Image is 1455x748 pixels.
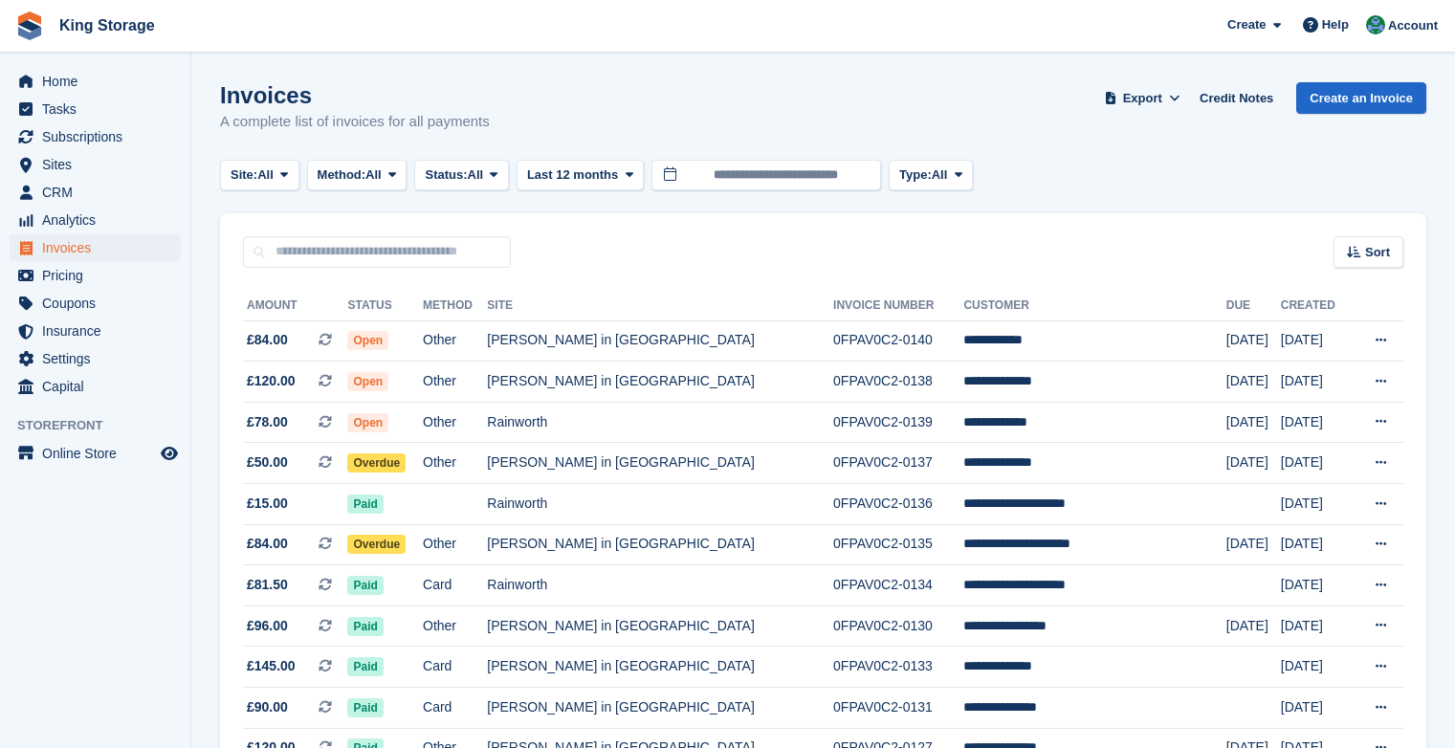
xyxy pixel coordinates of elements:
span: £15.00 [247,494,288,514]
td: [DATE] [1226,320,1281,362]
td: 0FPAV0C2-0131 [833,688,963,729]
span: Settings [42,345,157,372]
td: Rainworth [487,484,833,525]
th: Status [347,291,423,321]
a: menu [10,290,181,317]
span: £84.00 [247,534,288,554]
th: Due [1226,291,1281,321]
td: [DATE] [1281,320,1352,362]
span: £81.50 [247,575,288,595]
td: Other [423,605,487,647]
td: [DATE] [1226,524,1281,565]
td: [DATE] [1281,402,1352,443]
span: Storefront [17,416,190,435]
td: 0FPAV0C2-0139 [833,402,963,443]
span: Paid [347,657,383,676]
td: 0FPAV0C2-0137 [833,443,963,484]
img: stora-icon-8386f47178a22dfd0bd8f6a31ec36ba5ce8667c1dd55bd0f319d3a0aa187defe.svg [15,11,44,40]
button: Status: All [414,160,508,191]
a: menu [10,234,181,261]
td: Other [423,402,487,443]
span: Overdue [347,535,406,554]
td: [DATE] [1281,647,1352,688]
span: Site: [231,165,257,185]
td: [DATE] [1281,605,1352,647]
td: [DATE] [1281,524,1352,565]
a: Preview store [158,442,181,465]
th: Amount [243,291,347,321]
span: £78.00 [247,412,288,432]
th: Customer [963,291,1225,321]
td: [PERSON_NAME] in [GEOGRAPHIC_DATA] [487,362,833,403]
a: menu [10,440,181,467]
td: [PERSON_NAME] in [GEOGRAPHIC_DATA] [487,605,833,647]
a: Create an Invoice [1296,82,1426,114]
td: Other [423,524,487,565]
a: menu [10,151,181,178]
td: Card [423,647,487,688]
td: [DATE] [1226,443,1281,484]
a: menu [10,96,181,122]
td: Other [423,362,487,403]
span: Paid [347,698,383,717]
span: Account [1388,16,1438,35]
td: [PERSON_NAME] in [GEOGRAPHIC_DATA] [487,647,833,688]
td: 0FPAV0C2-0133 [833,647,963,688]
span: Open [347,413,388,432]
td: Other [423,320,487,362]
span: Home [42,68,157,95]
a: menu [10,179,181,206]
a: King Storage [52,10,163,41]
span: Capital [42,373,157,400]
td: [DATE] [1226,402,1281,443]
td: [DATE] [1281,362,1352,403]
span: Help [1322,15,1349,34]
td: 0FPAV0C2-0138 [833,362,963,403]
td: Rainworth [487,402,833,443]
a: menu [10,345,181,372]
a: Credit Notes [1192,82,1281,114]
td: Rainworth [487,565,833,606]
span: £84.00 [247,330,288,350]
span: Invoices [42,234,157,261]
span: All [257,165,274,185]
th: Method [423,291,487,321]
th: Created [1281,291,1352,321]
a: menu [10,373,181,400]
button: Last 12 months [517,160,644,191]
span: All [365,165,382,185]
td: [DATE] [1281,565,1352,606]
span: Tasks [42,96,157,122]
span: Paid [347,617,383,636]
span: £120.00 [247,371,296,391]
h1: Invoices [220,82,490,108]
th: Invoice Number [833,291,963,321]
span: £50.00 [247,452,288,473]
span: Method: [318,165,366,185]
span: Create [1227,15,1266,34]
span: Export [1123,89,1162,108]
td: 0FPAV0C2-0134 [833,565,963,606]
td: [DATE] [1226,362,1281,403]
span: Analytics [42,207,157,233]
td: [DATE] [1281,443,1352,484]
a: menu [10,207,181,233]
button: Method: All [307,160,408,191]
span: CRM [42,179,157,206]
td: 0FPAV0C2-0130 [833,605,963,647]
span: Sites [42,151,157,178]
span: Type: [899,165,932,185]
span: Paid [347,495,383,514]
td: [PERSON_NAME] in [GEOGRAPHIC_DATA] [487,688,833,729]
td: Other [423,443,487,484]
p: A complete list of invoices for all payments [220,111,490,133]
span: Open [347,372,388,391]
button: Site: All [220,160,299,191]
span: Coupons [42,290,157,317]
td: 0FPAV0C2-0140 [833,320,963,362]
span: Online Store [42,440,157,467]
td: [PERSON_NAME] in [GEOGRAPHIC_DATA] [487,443,833,484]
span: Sort [1365,243,1390,262]
td: [PERSON_NAME] in [GEOGRAPHIC_DATA] [487,524,833,565]
td: 0FPAV0C2-0135 [833,524,963,565]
